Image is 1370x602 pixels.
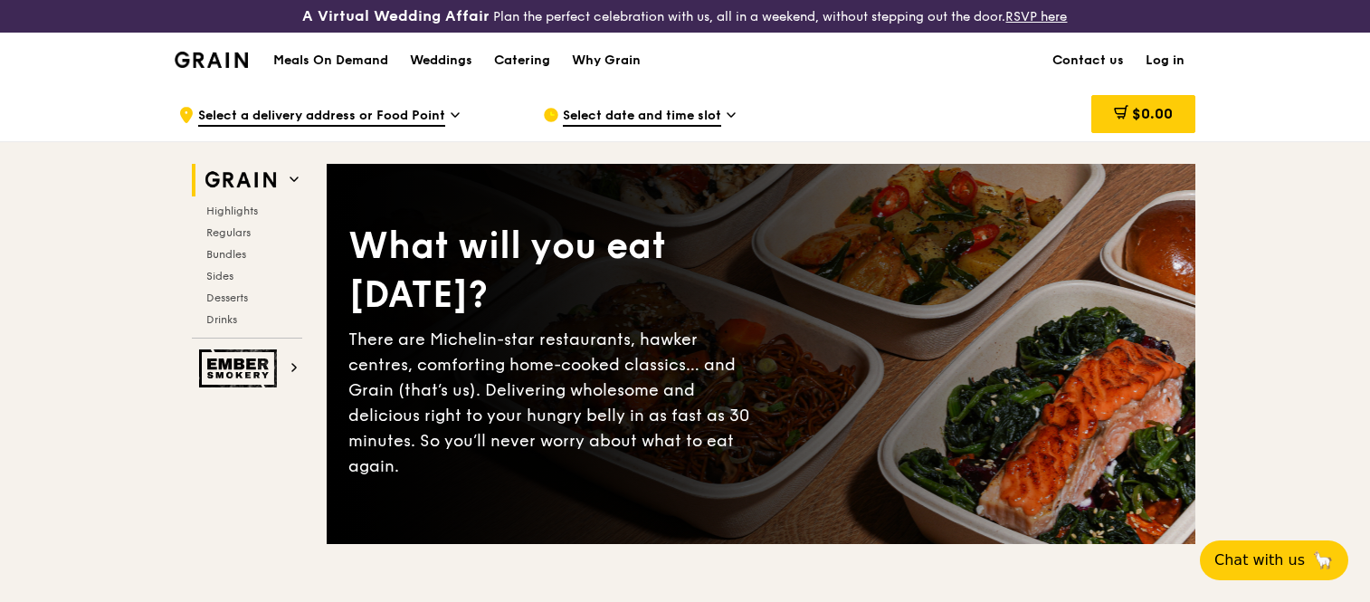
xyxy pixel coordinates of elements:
div: Plan the perfect celebration with us, all in a weekend, without stepping out the door. [228,7,1141,25]
a: GrainGrain [175,32,248,86]
div: There are Michelin-star restaurants, hawker centres, comforting home-cooked classics… and Grain (... [348,327,761,479]
span: Bundles [206,248,246,261]
img: Ember Smokery web logo [199,349,282,387]
span: Sides [206,270,233,282]
div: Weddings [410,33,472,88]
a: Weddings [399,33,483,88]
a: Log in [1135,33,1195,88]
span: Chat with us [1214,549,1305,571]
img: Grain [175,52,248,68]
span: Regulars [206,226,251,239]
a: Why Grain [561,33,652,88]
a: Catering [483,33,561,88]
img: Grain web logo [199,164,282,196]
div: What will you eat [DATE]? [348,222,761,320]
span: Drinks [206,313,237,326]
a: Contact us [1042,33,1135,88]
span: Desserts [206,291,248,304]
span: Highlights [206,205,258,217]
h1: Meals On Demand [273,52,388,70]
div: Why Grain [572,33,641,88]
span: $0.00 [1132,105,1173,122]
h3: A Virtual Wedding Affair [302,7,490,25]
span: Select date and time slot [563,107,721,127]
div: Catering [494,33,550,88]
a: RSVP here [1005,9,1067,24]
button: Chat with us🦙 [1200,540,1348,580]
span: Select a delivery address or Food Point [198,107,445,127]
span: 🦙 [1312,549,1334,571]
